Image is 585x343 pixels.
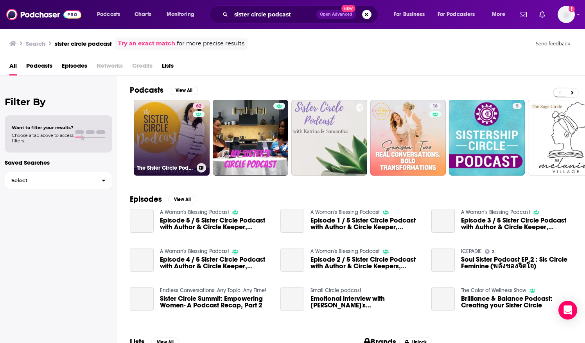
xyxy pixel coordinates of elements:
[160,256,271,269] span: Episode 4 / 5 Sister Circle Podcast with Author & Circle Keeper, [PERSON_NAME] [PERSON_NAME]
[118,39,175,48] a: Try an exact match
[9,59,17,75] a: All
[97,9,120,20] span: Podcasts
[461,295,572,309] a: Brilliance & Balance Podcast: Creating your Sister Circle
[134,100,210,176] a: 62The Sister Circle Podcast
[370,100,446,176] a: 16
[558,301,577,320] div: Open Intercom Messenger
[161,8,205,21] button: open menu
[569,6,575,12] svg: Add a profile image
[26,59,52,75] a: Podcasts
[432,8,486,21] button: open menu
[432,102,438,110] span: 16
[162,59,174,75] a: Lists
[461,217,572,230] a: Episode 3 / 5 Sister Circle Podcast with Author & Circle Keeper, Louise Harris
[558,6,575,23] img: User Profile
[5,96,112,108] h2: Filter By
[137,165,194,171] h3: The Sister Circle Podcast
[341,5,355,12] span: New
[558,6,575,23] button: Show profile menu
[449,100,525,176] a: 5
[160,209,229,215] a: A Woman's Blessing Podcast
[217,5,386,23] div: Search podcasts, credits, & more...
[461,217,572,230] span: Episode 3 / 5 Sister Circle Podcast with Author & Circle Keeper, [PERSON_NAME]
[310,295,422,309] span: Emotional interview with [PERSON_NAME]'s sister([PERSON_NAME])-Small Circle Podcast EP 7
[170,86,198,95] button: View All
[320,13,352,16] span: Open Advanced
[461,256,572,269] a: Soul Sister Podcast EP.2 : Sis Circle Feminine (พลังของจิตใจ)
[316,10,356,19] button: Open AdvancedNew
[135,9,151,20] span: Charts
[394,9,425,20] span: For Business
[231,8,316,21] input: Search podcasts, credits, & more...
[516,102,519,110] span: 5
[5,159,112,166] p: Saved Searches
[486,8,515,21] button: open menu
[461,209,530,215] a: A Woman's Blessing Podcast
[130,194,196,204] a: EpisodesView All
[485,249,494,254] a: 2
[167,9,194,20] span: Monitoring
[310,295,422,309] a: Emotional interview with Steven's sister(Thalia)-Small Circle Podcast EP 7
[168,195,196,204] button: View All
[129,8,156,21] a: Charts
[160,217,271,230] span: Episode 5 / 5 Sister Circle Podcast with Author & Circle Keeper, [PERSON_NAME]
[130,85,198,95] a: PodcastsView All
[517,8,530,21] a: Show notifications dropdown
[160,287,266,294] a: Endless Conversations: Any Topic, Any Time!
[431,287,455,311] a: Brilliance & Balance Podcast: Creating your Sister Circle
[5,172,112,189] button: Select
[130,194,162,204] h2: Episodes
[160,217,271,230] a: Episode 5 / 5 Sister Circle Podcast with Author & Circle Keeper, Tara Paonessa
[558,6,575,23] span: Logged in as ShellB
[160,295,271,309] a: Sister Circle Summit: Empowering Women- A Podcast Recap, Part 2
[130,85,163,95] h2: Podcasts
[92,8,130,21] button: open menu
[310,217,422,230] a: Episode 1 / 5 Sister Circle Podcast with Author & Circle Keeper, Emma Haddock
[280,209,304,233] a: Episode 1 / 5 Sister Circle Podcast with Author & Circle Keeper, Emma Haddock
[280,248,304,272] a: Episode 2 / 5 Sister Circle Podcast with Author & Circle Keepers, Julia Melville & Julia Coulson ...
[196,102,201,110] span: 62
[130,248,154,272] a: Episode 4 / 5 Sister Circle Podcast with Author & Circle Keeper, Laura Elizabeth Horne
[97,59,123,75] span: Networks
[461,248,482,255] a: ICEPADIE
[388,8,434,21] button: open menu
[310,256,422,269] span: Episode 2 / 5 Sister Circle Podcast with Author & Circle Keepers, [PERSON_NAME] & [PERSON_NAME] o...
[310,217,422,230] span: Episode 1 / 5 Sister Circle Podcast with Author & Circle Keeper, [PERSON_NAME]
[310,256,422,269] a: Episode 2 / 5 Sister Circle Podcast with Author & Circle Keepers, Julia Melville & Julia Coulson ...
[310,209,380,215] a: A Woman's Blessing Podcast
[492,250,494,253] span: 2
[533,40,572,47] button: Send feedback
[130,209,154,233] a: Episode 5 / 5 Sister Circle Podcast with Author & Circle Keeper, Tara Paonessa
[513,103,522,109] a: 5
[130,287,154,311] a: Sister Circle Summit: Empowering Women- A Podcast Recap, Part 2
[177,39,244,48] span: for more precise results
[26,40,45,47] h3: Search
[160,248,229,255] a: A Woman's Blessing Podcast
[280,287,304,311] a: Emotional interview with Steven's sister(Thalia)-Small Circle Podcast EP 7
[5,178,95,183] span: Select
[12,125,74,130] span: Want to filter your results?
[62,59,87,75] a: Episodes
[55,40,112,47] h3: sister circle podcast
[438,9,475,20] span: For Podcasters
[6,7,81,22] img: Podchaser - Follow, Share and Rate Podcasts
[492,9,505,20] span: More
[160,256,271,269] a: Episode 4 / 5 Sister Circle Podcast with Author & Circle Keeper, Laura Elizabeth Horne
[431,248,455,272] a: Soul Sister Podcast EP.2 : Sis Circle Feminine (พลังของจิตใจ)
[461,287,526,294] a: The Color of Wellness Show
[132,59,153,75] span: Credits
[429,103,441,109] a: 16
[193,103,205,109] a: 62
[310,248,380,255] a: A Woman's Blessing Podcast
[431,209,455,233] a: Episode 3 / 5 Sister Circle Podcast with Author & Circle Keeper, Louise Harris
[12,133,74,144] span: Choose a tab above to access filters.
[310,287,361,294] a: Small Circle podcast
